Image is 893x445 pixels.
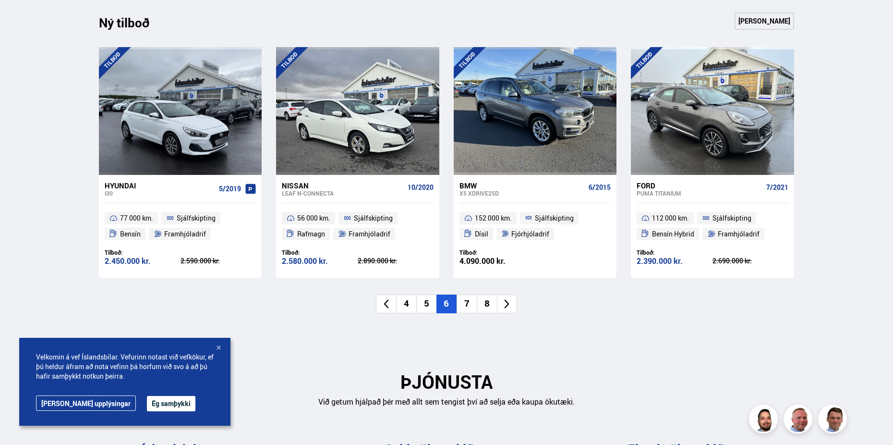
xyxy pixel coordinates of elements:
div: 2.450.000 kr. [105,257,181,265]
span: Rafmagn [297,228,325,240]
li: 5 [416,295,436,313]
li: 8 [477,295,497,313]
li: 7 [457,295,477,313]
a: Nissan Leaf N-CONNECTA 10/2020 56 000 km. Sjálfskipting Rafmagn Framhjóladrif Tilboð: 2.580.000 k... [276,175,439,278]
div: X5 XDRIVE25D [459,190,585,197]
div: BMW [459,181,585,190]
span: Sjálfskipting [535,212,574,224]
p: Við getum hjálpað þér með allt sem tengist því að selja eða kaupa ökutæki. [99,396,794,408]
span: 6/2015 [589,184,611,191]
span: Sjálfskipting [177,212,216,224]
span: Framhjóladrif [164,228,206,240]
a: Ford Puma TITANIUM 7/2021 112 000 km. Sjálfskipting Bensín Hybrid Framhjóladrif Tilboð: 2.390.000... [631,175,794,278]
a: [PERSON_NAME] upplýsingar [36,396,136,411]
div: Nissan [282,181,403,190]
a: Hyundai i30 5/2019 77 000 km. Sjálfskipting Bensín Framhjóladrif Tilboð: 2.450.000 kr. 2.590.000 kr. [99,175,262,278]
span: 152 000 km. [475,212,512,224]
div: Hyundai [105,181,215,190]
div: 2.690.000 kr. [712,258,788,264]
div: Puma TITANIUM [637,190,762,197]
div: i30 [105,190,215,197]
div: 2.390.000 kr. [637,257,712,265]
button: Ég samþykki [147,396,195,411]
span: Framhjóladrif [349,228,390,240]
div: Leaf N-CONNECTA [282,190,403,197]
img: nhp88E3Fdnt1Opn2.png [750,406,779,435]
div: Ford [637,181,762,190]
span: Fjórhjóladrif [511,228,549,240]
span: Bensín [120,228,141,240]
span: 112 000 km. [652,212,689,224]
div: 4.090.000 kr. [459,257,535,265]
li: 6 [436,295,457,313]
li: 4 [396,295,416,313]
span: 77 000 km. [120,212,153,224]
span: Sjálfskipting [712,212,751,224]
div: Tilboð: [282,249,358,256]
div: Tilboð: [637,249,712,256]
span: Dísil [475,228,488,240]
img: siFngHWaQ9KaOqBr.png [785,406,814,435]
span: Bensín Hybrid [652,228,694,240]
span: 5/2019 [219,185,241,193]
img: FbJEzSuNWCJXmdc-.webp [820,406,848,435]
span: Velkomin á vef Íslandsbílar. Vefurinn notast við vefkökur, ef þú heldur áfram að nota vefinn þá h... [36,352,214,381]
div: Tilboð: [459,249,535,256]
span: 56 000 km. [297,212,330,224]
a: [PERSON_NAME] [735,12,794,30]
button: Opna LiveChat spjallviðmót [8,4,36,33]
div: 2.590.000 kr. [181,258,256,264]
a: BMW X5 XDRIVE25D 6/2015 152 000 km. Sjálfskipting Dísil Fjórhjóladrif Tilboð: 4.090.000 kr. [454,175,616,278]
div: 2.890.000 kr. [358,258,434,264]
div: 2.580.000 kr. [282,257,358,265]
span: Framhjóladrif [718,228,760,240]
span: 10/2020 [408,184,434,191]
span: 7/2021 [766,184,788,191]
div: Ný tilboð [99,15,166,36]
h2: ÞJÓNUSTA [99,371,794,393]
span: Sjálfskipting [354,212,393,224]
div: Tilboð: [105,249,181,256]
